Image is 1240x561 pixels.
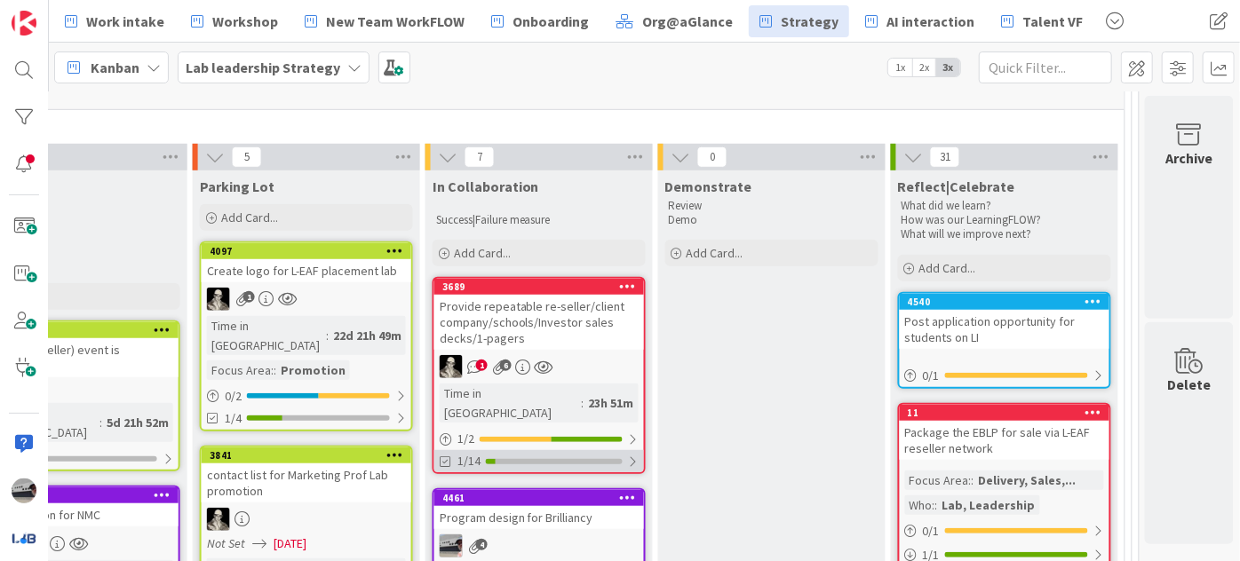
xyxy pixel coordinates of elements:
[12,11,36,36] img: Visit kanbanzone.com
[938,495,1040,515] div: Lab, Leadership
[923,367,940,385] span: 0 / 1
[434,506,644,529] div: Program design for Brilliancy
[200,241,413,431] a: 4097Create logo for L-EAF placement labWSTime in [GEOGRAPHIC_DATA]:22d 21h 49mFocus Area::Promoti...
[888,59,912,76] span: 1x
[454,245,511,261] span: Add Card...
[854,5,985,37] a: AI interaction
[212,11,278,32] span: Workshop
[434,428,644,450] div: 1/2
[180,5,289,37] a: Workshop
[481,5,600,37] a: Onboarding
[900,421,1109,460] div: Package the EBLP for sale via L-EAF reseller network
[207,535,245,551] i: Not Set
[1168,374,1212,395] div: Delete
[440,383,582,423] div: Time in [GEOGRAPHIC_DATA]
[908,407,1109,419] div: 11
[457,452,481,470] span: 1/14
[605,5,743,37] a: Org@aGlance
[1022,11,1083,32] span: Talent VF
[202,243,411,282] div: 4097Create logo for L-EAF placement lab
[669,213,875,227] p: Demo
[186,59,340,76] b: Lab leadership Strategy
[12,525,36,550] img: avatar
[930,146,960,168] span: 31
[202,447,411,463] div: 3841
[207,360,274,380] div: Focus Area:
[434,355,644,378] div: WS
[442,492,644,504] div: 4461
[102,413,173,432] div: 5d 21h 52m
[974,470,1081,490] div: Delivery, Sales,...
[900,365,1109,387] div: 0/1
[232,146,262,168] span: 5
[500,360,512,371] span: 6
[202,288,411,311] div: WS
[905,470,972,490] div: Focus Area:
[886,11,974,32] span: AI interaction
[665,178,752,195] span: Demonstrate
[669,199,875,213] p: Review
[900,310,1109,349] div: Post application opportunity for students on LI
[434,490,644,529] div: 4461Program design for Brilliancy
[781,11,839,32] span: Strategy
[1166,147,1213,169] div: Archive
[326,326,329,345] span: :
[202,447,411,502] div: 3841contact list for Marketing Prof Lab promotion
[276,360,350,380] div: Promotion
[225,409,242,428] span: 1/4
[898,178,1015,195] span: Reflect|Celebrate
[207,508,230,531] img: WS
[900,405,1109,460] div: 11Package the EBLP for sale via L-EAF reseller network
[210,449,411,462] div: 3841
[979,51,1112,83] input: Quick Filter...
[465,146,495,168] span: 7
[434,534,644,557] div: jB
[749,5,849,37] a: Strategy
[434,490,644,506] div: 4461
[436,213,642,227] p: Success|Failure measure
[434,279,644,295] div: 3689
[972,470,974,490] span: :
[442,280,644,293] div: 3689
[900,520,1109,542] div: 0/1
[898,292,1111,389] a: 4540Post application opportunity for students on LI0/1
[207,288,230,311] img: WS
[86,11,164,32] span: Work intake
[582,393,584,413] span: :
[99,413,102,432] span: :
[200,178,274,195] span: Parking Lot
[476,360,488,371] span: 1
[433,277,646,474] a: 3689Provide repeatable re-seller/client company/schools/Investor sales decks/1-pagersWSTime in [G...
[202,463,411,502] div: contact list for Marketing Prof Lab promotion
[91,57,139,78] span: Kanban
[912,59,936,76] span: 2x
[440,355,463,378] img: WS
[935,495,938,515] span: :
[457,430,474,448] span: 1 / 2
[476,539,488,550] span: 4
[12,478,36,503] img: jB
[434,295,644,350] div: Provide repeatable re-seller/client company/schools/Investor sales decks/1-pagers
[274,534,306,553] span: [DATE]
[919,260,976,276] span: Add Card...
[900,294,1109,310] div: 4540
[936,59,960,76] span: 3x
[902,227,1108,241] p: What will we improve next?
[433,178,539,195] span: In Collaboration
[902,213,1108,227] p: How was our LearningFLOW?
[202,259,411,282] div: Create logo for L-EAF placement lab
[900,294,1109,349] div: 4540Post application opportunity for students on LI
[908,296,1109,308] div: 4540
[207,316,326,355] div: Time in [GEOGRAPHIC_DATA]
[584,393,639,413] div: 23h 51m
[202,385,411,407] div: 0/2
[210,245,411,257] div: 4097
[274,360,276,380] span: :
[202,243,411,259] div: 4097
[513,11,589,32] span: Onboarding
[434,279,644,350] div: 3689Provide repeatable re-seller/client company/schools/Investor sales decks/1-pagers
[905,495,935,515] div: Who:
[687,245,743,261] span: Add Card...
[225,387,242,406] span: 0 / 2
[697,146,727,168] span: 0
